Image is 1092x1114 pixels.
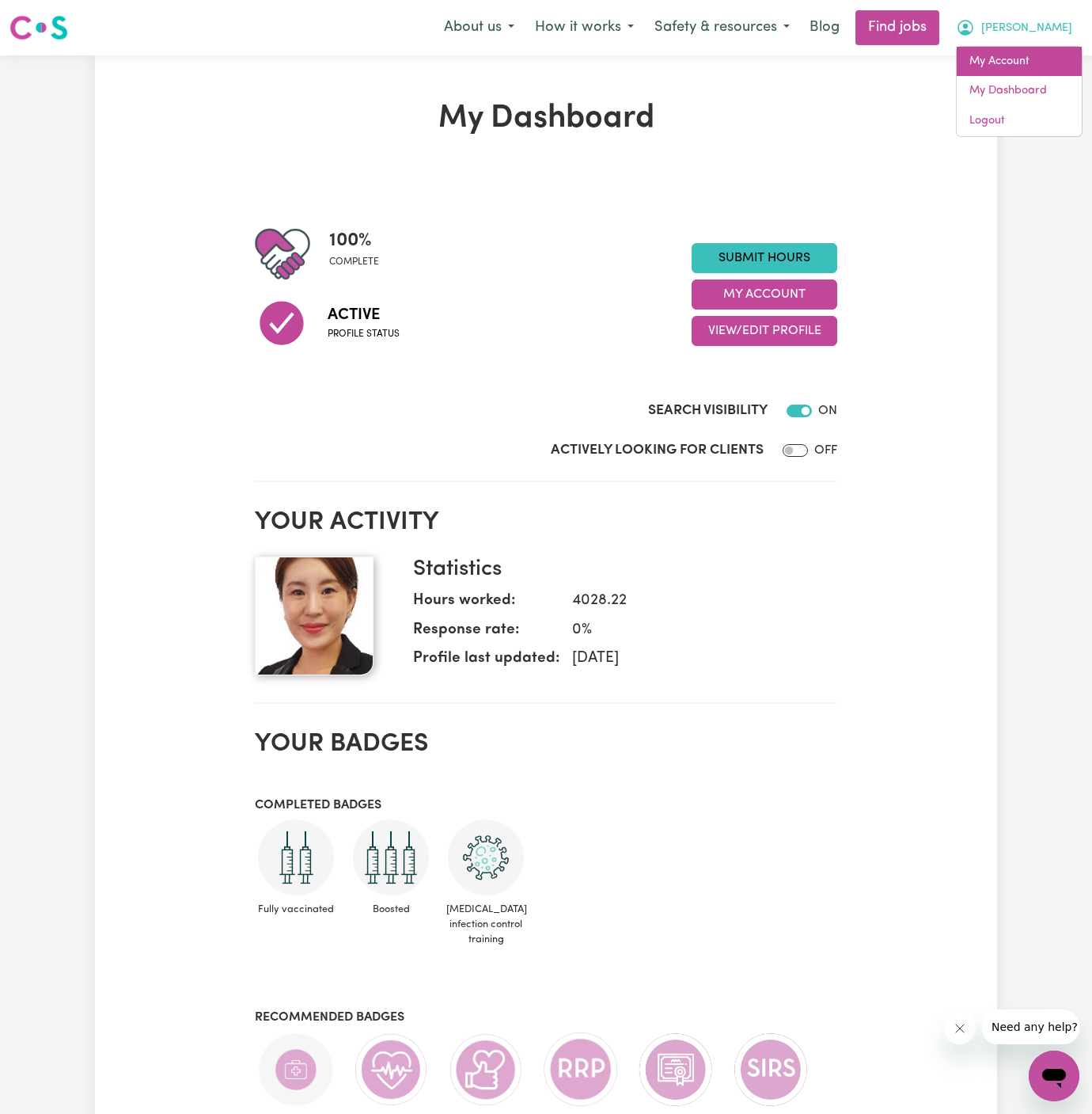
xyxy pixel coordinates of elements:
[413,619,559,648] dt: Response rate:
[551,440,764,461] label: Actively Looking for Clients
[818,405,837,417] span: ON
[9,13,68,42] img: Careseekers logo
[957,76,1082,106] a: My Dashboard
[434,11,525,44] button: About us
[258,819,334,895] img: Care and support worker has received 2 doses of COVID-19 vaccine
[353,819,429,895] img: Care and support worker has received booster dose of COVID-19 vaccination
[957,47,1082,77] a: My Account
[353,1032,429,1108] img: Care and support worker has completed CPR Certification
[956,46,1083,137] div: My Account
[413,557,825,584] h3: Statistics
[329,226,392,282] div: Profile completeness: 100%
[1029,1051,1079,1101] iframe: Button to launch messaging window
[800,10,849,45] a: Blog
[946,11,1083,44] button: My Account
[255,1010,837,1025] h3: Recommended badges
[9,10,68,46] a: Careseekers logo
[644,11,800,44] button: Safety & resources
[255,798,837,813] h3: Completed badges
[981,20,1072,37] span: [PERSON_NAME]
[448,1032,524,1108] img: Care worker is recommended by Careseekers
[855,10,939,45] a: Find jobs
[559,648,825,671] dd: [DATE]
[255,729,837,759] h2: Your badges
[255,100,837,138] h1: My Dashboard
[638,1032,714,1108] img: CS Academy: Aged Care Quality Standards & Code of Conduct course completed
[445,895,527,954] span: [MEDICAL_DATA] infection control training
[692,243,837,273] a: Submit Hours
[258,1032,334,1108] img: Care and support worker has completed First Aid Certification
[814,444,837,457] span: OFF
[525,11,644,44] button: How it works
[328,327,400,341] span: Profile status
[328,303,400,327] span: Active
[944,1013,976,1044] iframe: Close message
[648,401,768,421] label: Search Visibility
[692,279,837,310] button: My Account
[733,1032,809,1108] img: CS Academy: Serious Incident Reporting Scheme course completed
[329,226,379,255] span: 100 %
[255,895,337,923] span: Fully vaccinated
[559,590,825,613] dd: 4028.22
[413,590,559,619] dt: Hours worked:
[957,106,1082,136] a: Logout
[255,508,837,538] h2: Your activity
[413,648,559,677] dt: Profile last updated:
[559,619,825,642] dd: 0 %
[543,1032,619,1107] img: CS Academy: Regulated Restrictive Practices course completed
[329,255,379,269] span: complete
[692,316,837,346] button: View/Edit Profile
[982,1009,1079,1044] iframe: Message from company
[255,557,373,675] img: Your profile picture
[448,819,524,895] img: CS Academy: COVID-19 Infection Control Training course completed
[350,895,432,923] span: Boosted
